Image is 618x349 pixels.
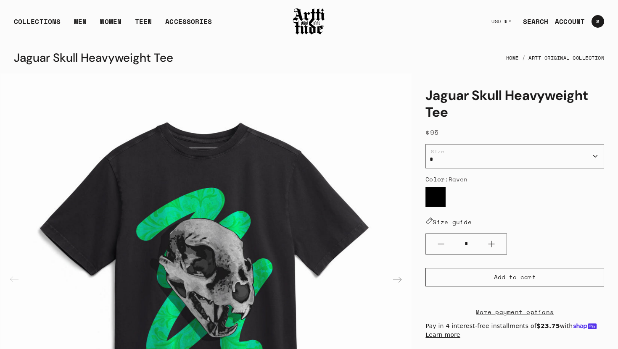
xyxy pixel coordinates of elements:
[387,270,407,290] div: Next slide
[425,268,604,286] button: Add to cart
[585,12,604,31] a: Open cart
[494,273,536,281] span: Add to cart
[135,16,152,33] a: TEEN
[425,127,439,137] span: $95
[165,16,212,33] div: ACCESSORIES
[596,19,599,24] span: 2
[425,187,446,207] label: Raven
[491,18,507,25] span: USD $
[14,48,173,68] div: Jaguar Skull Heavyweight Tee
[425,87,604,121] h1: Jaguar Skull Heavyweight Tee
[528,49,604,67] a: ARTT Original Collection
[476,234,507,254] button: Plus
[506,49,519,67] a: Home
[425,218,472,226] a: Size guide
[425,175,604,184] div: Color:
[7,16,219,33] ul: Main navigation
[100,16,121,33] a: WOMEN
[426,234,456,254] button: Minus
[449,175,468,184] span: Raven
[425,307,604,317] a: More payment options
[74,16,87,33] a: MEN
[486,12,516,31] button: USD $
[516,13,549,30] a: SEARCH
[14,16,61,33] div: COLLECTIONS
[548,13,585,30] a: ACCOUNT
[292,7,326,36] img: Arttitude
[456,236,476,252] input: Quantity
